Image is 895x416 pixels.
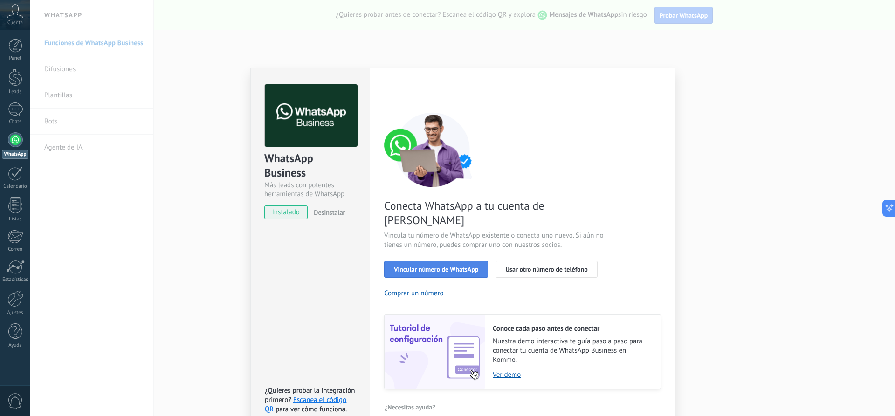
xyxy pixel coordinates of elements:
div: Ayuda [2,342,29,348]
h2: Conoce cada paso antes de conectar [493,324,651,333]
a: Escanea el código QR [265,396,346,414]
span: ¿Quieres probar la integración primero? [265,386,355,404]
div: WhatsApp Business [264,151,356,181]
span: Cuenta [7,20,23,26]
div: Estadísticas [2,277,29,283]
span: Usar otro número de teléfono [505,266,587,273]
span: Vincular número de WhatsApp [394,266,478,273]
button: Usar otro número de teléfono [496,261,597,278]
button: Vincular número de WhatsApp [384,261,488,278]
button: Comprar un número [384,289,444,298]
div: Más leads con potentes herramientas de WhatsApp [264,181,356,198]
span: Conecta WhatsApp a tu cuenta de [PERSON_NAME] [384,198,606,227]
span: instalado [265,205,307,219]
div: Panel [2,55,29,61]
div: Chats [2,119,29,125]
span: para ver cómo funciona. [275,405,347,414]
button: Desinstalar [310,205,345,219]
span: Vincula tu número de WhatsApp existente o conecta uno nuevo. Si aún no tienes un número, puedes c... [384,231,606,250]
div: WhatsApp [2,150,28,159]
span: ¿Necesitas ayuda? [385,404,435,410]
div: Listas [2,216,29,222]
div: Ajustes [2,310,29,316]
div: Calendario [2,184,29,190]
a: Ver demo [493,370,651,379]
button: ¿Necesitas ayuda? [384,400,436,414]
span: Desinstalar [314,208,345,217]
span: Nuestra demo interactiva te guía paso a paso para conectar tu cuenta de WhatsApp Business en Kommo. [493,337,651,365]
img: connect number [384,112,482,187]
div: Correo [2,246,29,252]
div: Leads [2,89,29,95]
img: logo_main.png [265,84,358,147]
